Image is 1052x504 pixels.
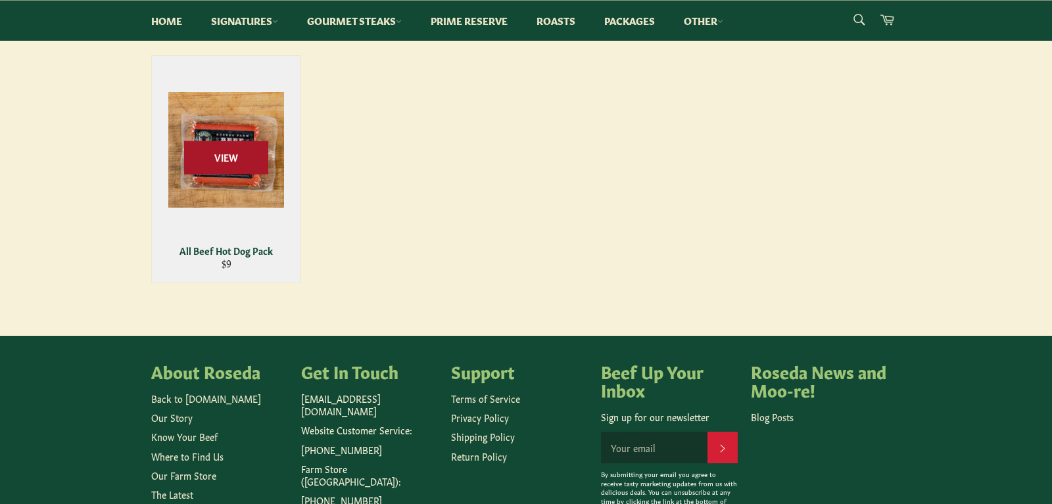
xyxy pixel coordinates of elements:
a: Packages [591,1,668,41]
p: [EMAIL_ADDRESS][DOMAIN_NAME] [301,392,438,418]
p: Farm Store ([GEOGRAPHIC_DATA]): [301,463,438,488]
p: [PHONE_NUMBER] [301,444,438,456]
div: All Beef Hot Dog Pack [160,244,293,257]
a: Return Policy [451,449,507,463]
a: Know Your Beef [151,430,218,443]
a: Where to Find Us [151,449,224,463]
a: Roasts [523,1,588,41]
a: Our Farm Store [151,469,216,482]
h4: Support [451,362,588,380]
a: Prime Reserve [418,1,521,41]
h4: Roseda News and Moo-re! [751,362,888,398]
a: Terms of Service [451,392,520,405]
h4: About Roseda [151,362,288,380]
a: Our Story [151,411,193,424]
span: View [184,141,268,174]
a: Blog Posts [751,410,794,423]
a: Gourmet Steaks [294,1,415,41]
a: Signatures [198,1,291,41]
input: Your email [601,432,707,463]
h4: Get In Touch [301,362,438,380]
a: Privacy Policy [451,411,509,424]
a: All Beef Hot Dog Pack All Beef Hot Dog Pack $9 View [151,55,301,283]
p: Website Customer Service: [301,424,438,436]
h4: Beef Up Your Inbox [601,362,738,398]
a: The Latest [151,488,193,501]
a: Home [138,1,195,41]
a: Back to [DOMAIN_NAME] [151,392,261,405]
p: Sign up for our newsletter [601,411,738,423]
a: Other [671,1,736,41]
a: Shipping Policy [451,430,515,443]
